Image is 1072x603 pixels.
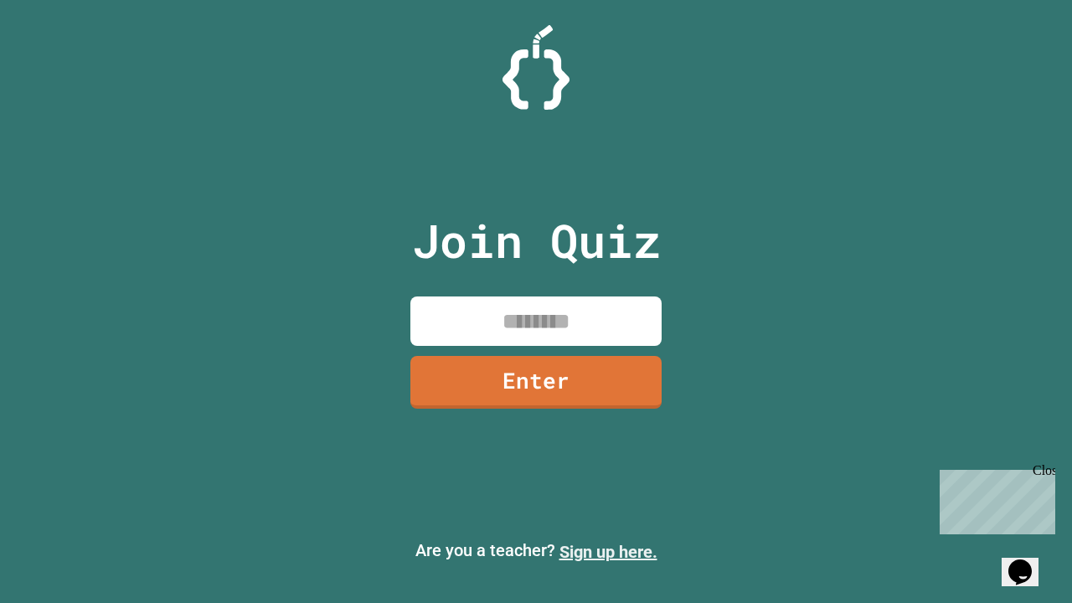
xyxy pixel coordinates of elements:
iframe: chat widget [933,463,1055,534]
p: Join Quiz [412,206,661,276]
img: Logo.svg [502,25,569,110]
p: Are you a teacher? [13,538,1059,564]
iframe: chat widget [1002,536,1055,586]
a: Sign up here. [559,542,657,562]
a: Enter [410,356,662,409]
div: Chat with us now!Close [7,7,116,106]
